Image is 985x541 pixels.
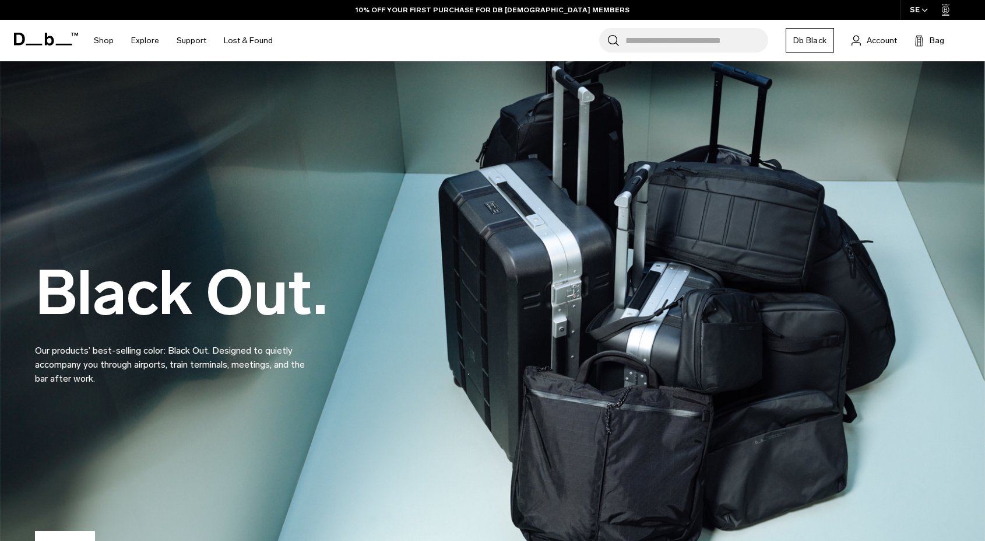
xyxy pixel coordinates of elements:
button: Bag [914,33,944,47]
a: Lost & Found [224,20,273,61]
a: Explore [131,20,159,61]
a: 10% OFF YOUR FIRST PURCHASE FOR DB [DEMOGRAPHIC_DATA] MEMBERS [356,5,629,15]
h2: Black Out. [35,263,328,324]
span: Bag [930,34,944,47]
p: Our products’ best-selling color: Black Out. Designed to quietly accompany you through airports, ... [35,330,315,386]
nav: Main Navigation [85,20,282,61]
a: Support [177,20,206,61]
a: Db Black [786,28,834,53]
a: Account [852,33,897,47]
a: Shop [94,20,114,61]
span: Account [867,34,897,47]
